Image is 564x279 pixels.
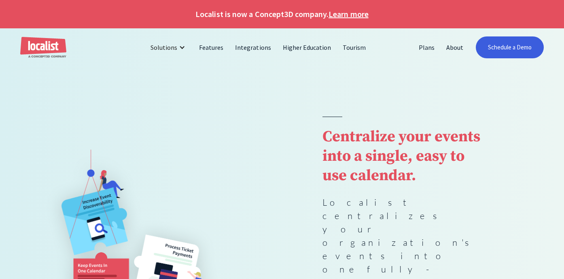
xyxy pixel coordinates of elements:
a: Tourism [337,38,372,57]
a: About [441,38,469,57]
a: Higher Education [277,38,337,57]
a: Features [193,38,229,57]
a: Learn more [329,8,368,20]
a: Schedule a Demo [476,36,544,58]
div: Solutions [144,38,193,57]
a: Integrations [229,38,277,57]
a: Plans [413,38,441,57]
div: Solutions [151,43,177,52]
strong: Centralize your events into a single, easy to use calendar. [322,127,481,185]
a: home [20,37,66,58]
